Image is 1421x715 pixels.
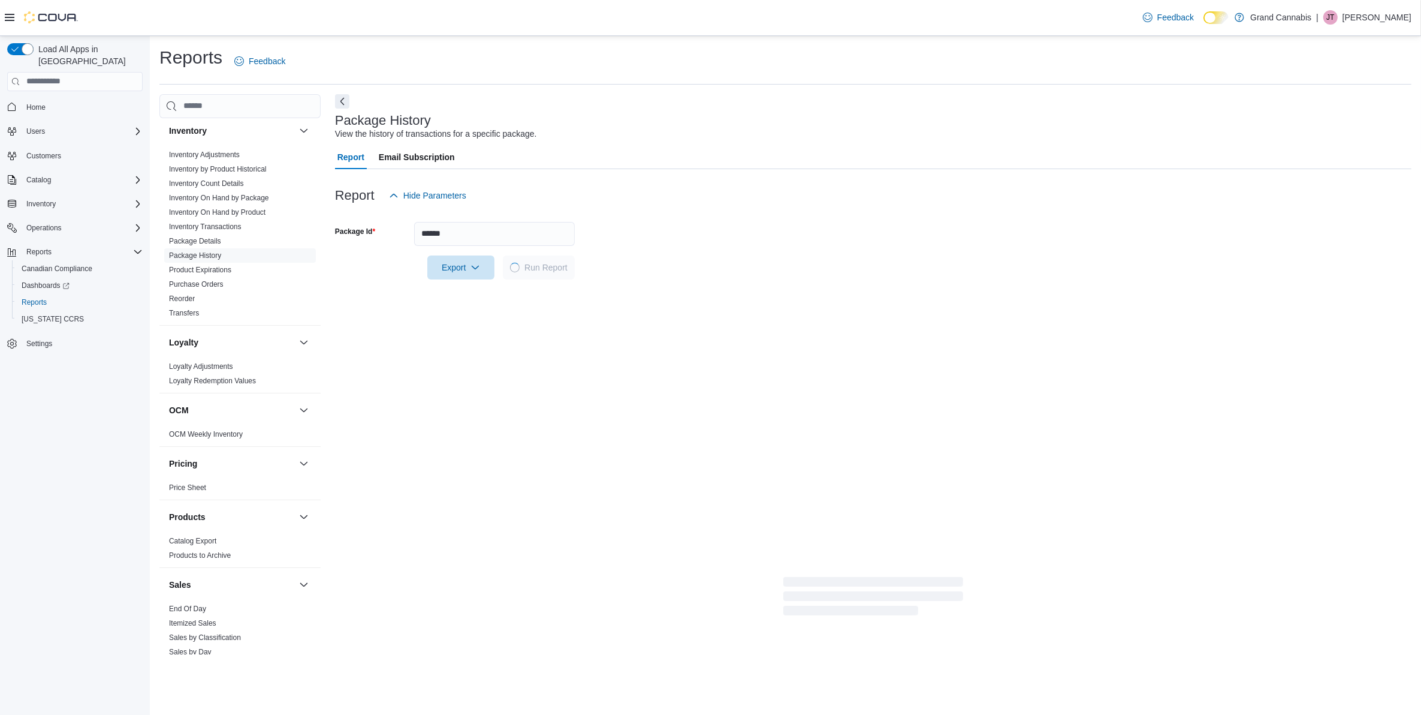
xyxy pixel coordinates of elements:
span: Catalog Export [169,536,216,546]
a: Package Details [169,237,221,245]
span: Canadian Compliance [17,262,143,276]
a: Inventory On Hand by Product [169,208,266,217]
h3: Pricing [169,458,197,470]
button: Canadian Compliance [12,260,147,277]
a: Reports [17,295,52,310]
button: Users [22,124,50,139]
nav: Complex example [7,94,143,384]
div: Products [159,534,321,567]
button: Next [335,94,349,109]
button: Reports [22,245,56,259]
a: Home [22,100,50,115]
a: Purchase Orders [169,280,224,289]
button: Settings [2,335,147,352]
h3: Loyalty [169,337,198,349]
button: Operations [22,221,67,235]
span: Operations [26,223,62,233]
p: | [1316,10,1319,25]
span: Inventory by Product Historical [169,164,267,174]
span: Purchase Orders [169,280,224,289]
span: Report [337,145,364,169]
span: Customers [26,151,61,161]
span: Sales by Day [169,647,212,657]
a: OCM Weekly Inventory [169,430,243,438]
span: JT [1326,10,1334,25]
button: Operations [2,220,147,236]
span: Package Details [169,236,221,246]
span: Inventory [26,199,56,209]
span: Operations [22,221,143,235]
span: Home [26,103,46,112]
span: Feedback [1157,11,1194,23]
button: [US_STATE] CCRS [12,311,147,328]
span: Product Expirations [169,265,231,275]
span: Itemized Sales [169,618,216,628]
h3: Products [169,511,206,523]
span: Inventory On Hand by Package [169,193,269,203]
button: OCM [169,404,294,416]
button: Inventory [22,197,61,211]
span: Reports [22,245,143,259]
a: Product Expirations [169,266,231,274]
span: Loading [783,579,963,618]
button: Home [2,98,147,116]
a: Settings [22,337,57,351]
button: Catalog [22,173,56,187]
button: Reports [12,294,147,311]
a: Price Sheet [169,483,206,492]
a: Transfers [169,309,199,317]
span: Feedback [249,55,285,67]
button: Reports [2,244,147,260]
span: [US_STATE] CCRS [22,314,84,324]
a: Inventory On Hand by Package [169,194,269,202]
a: Customers [22,149,66,163]
span: Loyalty Adjustments [169,362,233,371]
a: Canadian Compliance [17,262,97,276]
button: Inventory [2,196,147,212]
span: Inventory [22,197,143,211]
a: [US_STATE] CCRS [17,312,89,326]
button: Products [169,511,294,523]
button: Export [427,256,494,280]
button: Users [2,123,147,140]
span: Customers [22,148,143,163]
div: Inventory [159,148,321,325]
span: Transfers [169,308,199,318]
span: Catalog [26,175,51,185]
input: Dark Mode [1203,11,1229,24]
label: Package Id [335,227,375,236]
button: Inventory [297,124,311,138]
span: Users [22,124,143,139]
h3: Inventory [169,125,207,137]
a: Reorder [169,295,195,303]
a: Inventory Transactions [169,223,242,231]
a: Dashboards [17,278,74,293]
span: Loading [510,263,520,272]
span: Reports [22,298,47,307]
div: Julia Tremblay [1323,10,1338,25]
a: Inventory Count Details [169,179,244,188]
button: Sales [297,578,311,592]
a: End Of Day [169,605,206,613]
span: Dashboards [22,281,70,290]
span: Products to Archive [169,551,231,560]
span: Settings [22,336,143,351]
span: Reports [17,295,143,310]
span: Sales by Classification [169,633,241,642]
button: Hide Parameters [384,184,471,208]
div: Pricing [159,480,321,500]
img: Cova [24,11,78,23]
h3: Package History [335,113,431,128]
div: OCM [159,427,321,446]
span: Users [26,127,45,136]
span: Settings [26,339,52,349]
span: Loyalty Redemption Values [169,376,256,386]
button: Loyalty [169,337,294,349]
span: Run Report [524,262,568,274]
button: Pricing [169,458,294,470]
